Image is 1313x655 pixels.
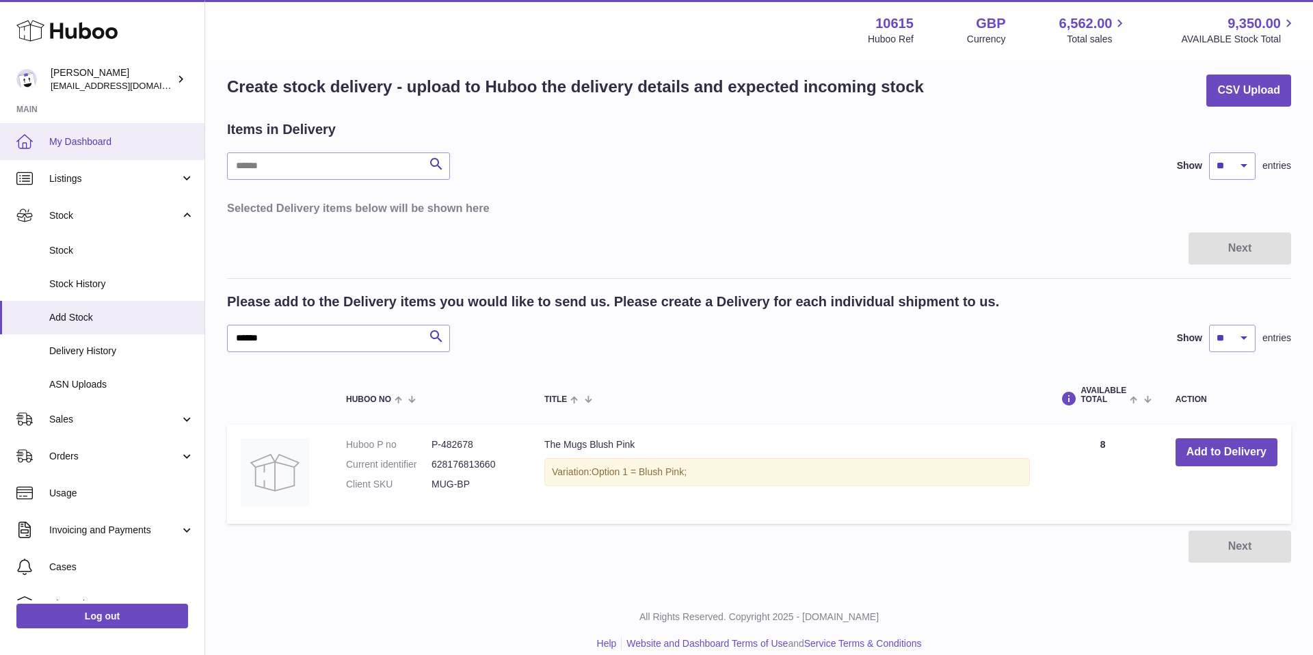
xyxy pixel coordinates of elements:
[346,395,391,404] span: Huboo no
[592,466,687,477] span: Option 1 = Blush Pink;
[49,487,194,500] span: Usage
[1181,14,1297,46] a: 9,350.00 AVAILABLE Stock Total
[49,598,194,611] span: Channels
[1262,332,1291,345] span: entries
[626,638,788,649] a: Website and Dashboard Terms of Use
[967,33,1006,46] div: Currency
[432,458,517,471] dd: 628176813660
[1177,332,1202,345] label: Show
[241,438,309,507] img: The Mugs Blush Pink
[346,438,432,451] dt: Huboo P no
[432,438,517,451] dd: P-482678
[346,478,432,491] dt: Client SKU
[49,209,180,222] span: Stock
[216,611,1302,624] p: All Rights Reserved. Copyright 2025 - [DOMAIN_NAME]
[49,278,194,291] span: Stock History
[1181,33,1297,46] span: AVAILABLE Stock Total
[49,244,194,257] span: Stock
[49,345,194,358] span: Delivery History
[1228,14,1281,33] span: 9,350.00
[622,637,921,650] li: and
[49,135,194,148] span: My Dashboard
[51,66,174,92] div: [PERSON_NAME]
[531,425,1044,524] td: The Mugs Blush Pink
[16,604,188,628] a: Log out
[1262,159,1291,172] span: entries
[1176,438,1277,466] button: Add to Delivery
[1080,386,1126,404] span: AVAILABLE Total
[49,172,180,185] span: Listings
[227,76,924,98] h1: Create stock delivery - upload to Huboo the delivery details and expected incoming stock
[227,293,999,311] h2: Please add to the Delivery items you would like to send us. Please create a Delivery for each ind...
[227,200,1291,215] h3: Selected Delivery items below will be shown here
[1206,75,1291,107] button: CSV Upload
[346,458,432,471] dt: Current identifier
[875,14,914,33] strong: 10615
[1059,14,1113,33] span: 6,562.00
[51,80,201,91] span: [EMAIL_ADDRESS][DOMAIN_NAME]
[49,311,194,324] span: Add Stock
[597,638,617,649] a: Help
[49,524,180,537] span: Invoicing and Payments
[544,395,567,404] span: Title
[1044,425,1161,524] td: 8
[868,33,914,46] div: Huboo Ref
[1059,14,1128,46] a: 6,562.00 Total sales
[544,458,1030,486] div: Variation:
[1176,395,1277,404] div: Action
[49,450,180,463] span: Orders
[49,413,180,426] span: Sales
[1067,33,1128,46] span: Total sales
[804,638,922,649] a: Service Terms & Conditions
[1177,159,1202,172] label: Show
[227,120,336,139] h2: Items in Delivery
[16,69,37,90] img: fulfillment@fable.com
[976,14,1005,33] strong: GBP
[49,378,194,391] span: ASN Uploads
[432,478,517,491] dd: MUG-BP
[49,561,194,574] span: Cases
